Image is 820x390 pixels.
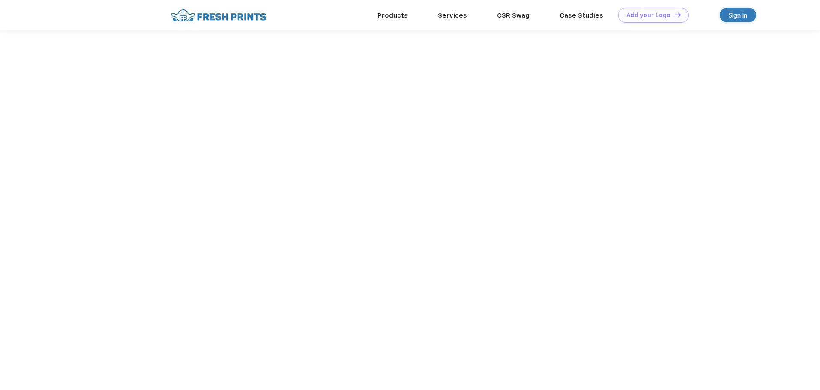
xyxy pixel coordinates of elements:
[675,12,681,17] img: DT
[377,12,408,19] a: Products
[626,12,670,19] div: Add your Logo
[729,10,747,20] div: Sign in
[720,8,756,22] a: Sign in
[168,8,269,23] img: fo%20logo%202.webp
